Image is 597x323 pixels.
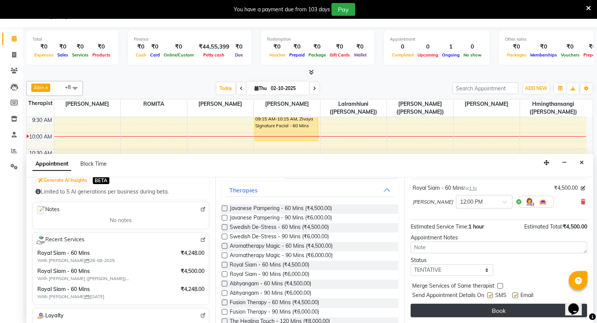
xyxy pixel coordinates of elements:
[93,177,109,184] span: BETA
[229,186,258,195] div: Therapies
[181,249,204,257] span: ₹4,248.00
[554,184,578,192] span: ₹4,500.00
[563,223,587,230] span: ₹4,500.00
[520,99,586,117] span: Hmingthansangi ([PERSON_NAME])
[387,99,453,117] span: [PERSON_NAME] ([PERSON_NAME])
[230,242,333,251] span: Aromatherapy Magic - 60 Mins (₹4,500.00)
[267,36,368,43] div: Redemption
[37,249,163,257] span: Royal Siam - 60 Mins
[202,52,227,58] span: Petty cash
[559,52,582,58] span: Vouchers
[225,183,395,197] button: Therapies
[148,43,162,51] div: ₹0
[36,311,64,321] span: Loyalty
[352,52,368,58] span: Wallet
[230,280,311,289] span: Abhyangam - 60 Mins (₹4,500.00)
[37,285,163,293] span: Royal Siam - 60 Mins
[32,43,55,51] div: ₹0
[416,43,440,51] div: 0
[27,99,54,107] div: Therapist
[162,52,196,58] span: Online/Custom
[416,52,440,58] span: Upcoming
[230,308,319,317] span: Fusion Therapy - 90 Mins (₹6,000.00)
[232,43,246,51] div: ₹0
[411,223,468,230] span: Estimated Service Time:
[559,43,582,51] div: ₹0
[520,291,533,301] span: Email
[134,36,246,43] div: Finance
[230,299,319,308] span: Fusion Therapy - 60 Mins (₹4,500.00)
[55,52,70,58] span: Sales
[307,52,328,58] span: Package
[505,52,528,58] span: Packages
[234,6,330,14] div: You have a payment due from 103 days
[267,43,287,51] div: ₹0
[453,82,519,94] input: Search Appointment
[267,52,287,58] span: Voucher
[469,186,477,191] span: 1 hr
[91,52,112,58] span: Products
[505,43,528,51] div: ₹0
[37,257,132,264] span: With [PERSON_NAME] 26-08-2025
[464,186,477,191] small: for
[412,291,484,301] span: Send Appointment Details On
[411,256,493,264] div: Status
[413,198,453,206] span: [PERSON_NAME]
[196,43,232,51] div: ₹44,55,399
[230,270,309,280] span: Royal Siam - 90 Mins (₹6,000.00)
[287,43,307,51] div: ₹0
[121,99,187,109] span: ROMITA
[328,43,352,51] div: ₹0
[525,85,547,91] span: ADD NEW
[134,43,148,51] div: ₹0
[525,197,534,206] img: Hairdresser.png
[331,3,355,16] button: Pay
[528,43,559,51] div: ₹0
[230,233,329,242] span: Swedish De-Stress - 90 Mins (₹6,000.00)
[581,186,585,190] i: Edit price
[462,43,483,51] div: 0
[134,52,148,58] span: Cash
[91,43,112,51] div: ₹0
[390,36,483,43] div: Appointment
[440,52,462,58] span: Ongoing
[37,267,163,275] span: Royal Siam - 60 Mins
[34,84,45,90] span: Abin
[524,223,563,230] span: Estimated Total:
[45,84,48,90] a: x
[411,304,587,317] button: Book
[454,99,520,109] span: [PERSON_NAME]
[110,216,132,224] span: No notes
[162,43,196,51] div: ₹0
[65,84,77,90] span: +8
[412,282,494,291] span: Merge Services of Same therapist
[55,43,70,51] div: ₹0
[565,293,589,315] iframe: chat widget
[307,43,328,51] div: ₹0
[254,99,320,109] span: [PERSON_NAME]
[37,293,132,300] span: With [PERSON_NAME] [DATE]
[462,52,483,58] span: No show
[411,234,587,242] div: Appointment Notes
[32,157,71,171] span: Appointment
[269,83,306,94] input: 2025-10-02
[230,261,309,270] span: Royal Siam - 60 Mins (₹4,500.00)
[390,43,416,51] div: 0
[440,43,462,51] div: 1
[328,52,352,58] span: Gift Cards
[468,223,484,230] span: 1 hour
[230,289,311,299] span: Abhyangam - 90 Mins (₹6,000.00)
[31,116,54,124] div: 9:30 AM
[80,160,107,167] span: Block Time
[216,82,235,94] span: Today
[253,85,269,91] span: Thu
[523,83,549,94] button: ADD NEW
[495,291,506,301] span: SMS
[390,52,416,58] span: Completed
[36,205,60,215] span: Notes
[35,188,206,196] div: Limited to 5 AI generations per business during beta.
[28,149,54,157] div: 10:30 AM
[230,251,333,261] span: Aromatherapy Magic - 90 Mins (₹6,000.00)
[528,52,559,58] span: Memberships
[287,52,307,58] span: Prepaid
